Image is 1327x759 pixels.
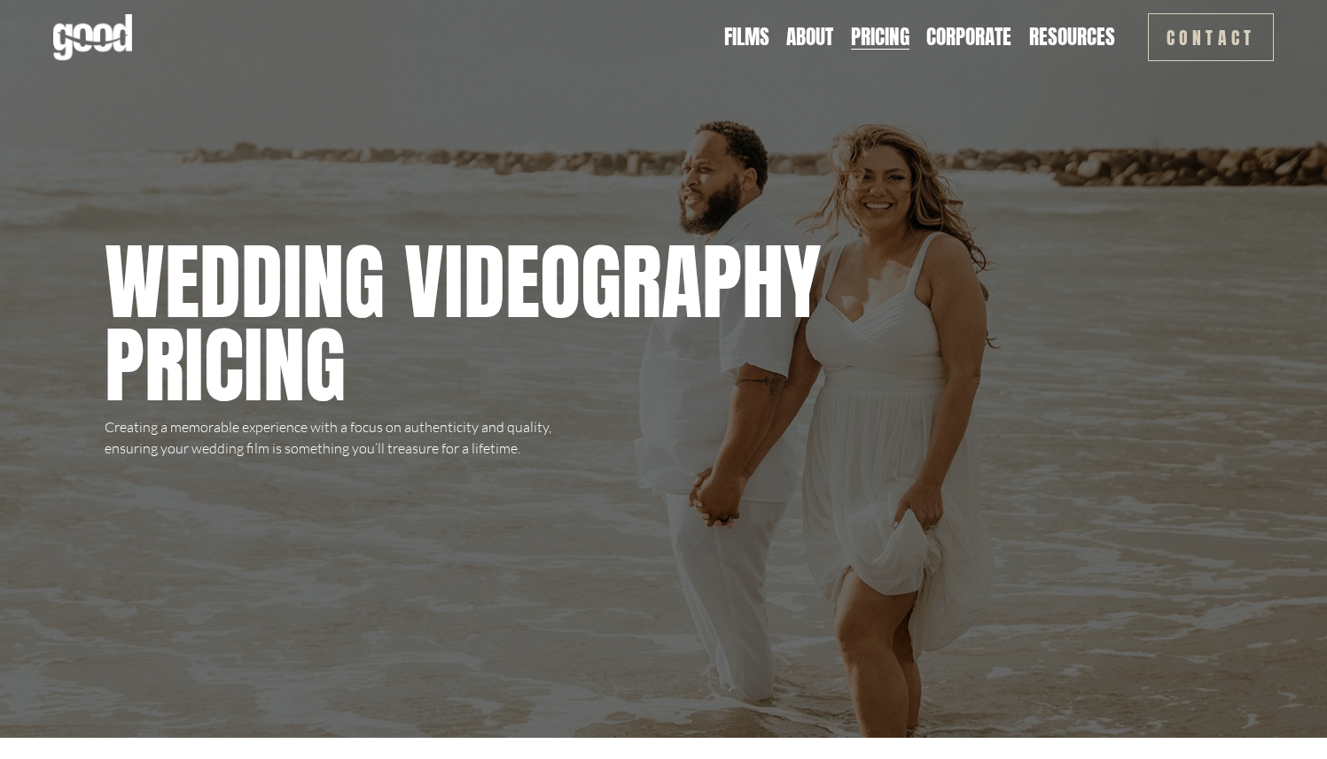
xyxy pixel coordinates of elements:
img: Good Feeling Films [53,14,132,60]
p: Creating a memorable experience with a focus on authenticity and quality, ensuring your wedding f... [105,416,557,459]
span: Resources [1029,25,1115,50]
a: Corporate [926,23,1011,51]
h1: Wedding videography pricing [105,240,864,407]
a: About [786,23,833,51]
a: folder dropdown [1029,23,1115,51]
a: Films [724,23,769,51]
a: Contact [1148,13,1274,62]
a: Pricing [851,23,909,51]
